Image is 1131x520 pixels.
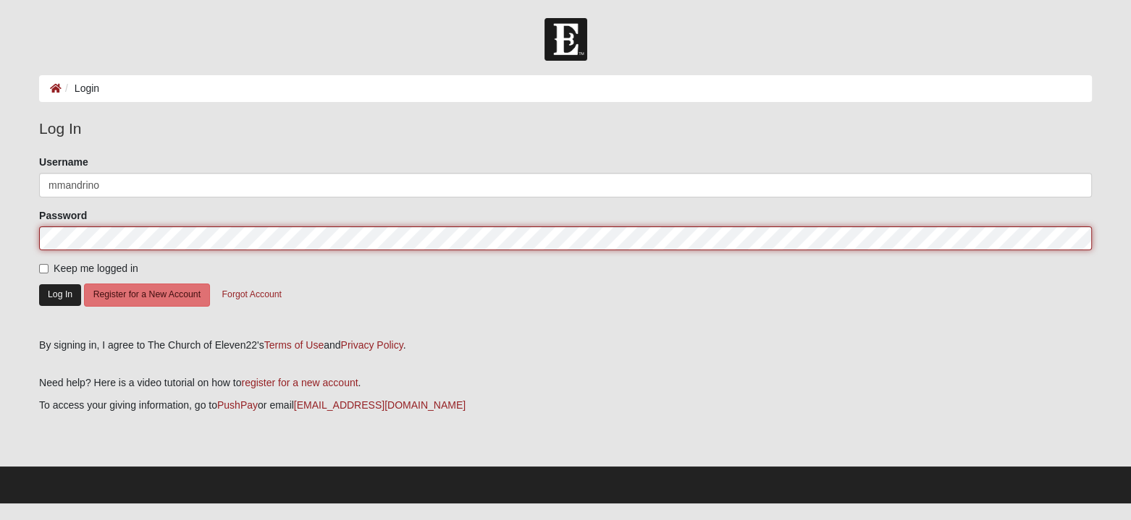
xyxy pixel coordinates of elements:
[54,263,138,274] span: Keep me logged in
[264,339,324,351] a: Terms of Use
[241,377,358,388] a: register for a new account
[217,399,258,411] a: PushPay
[39,208,87,223] label: Password
[39,375,1092,391] p: Need help? Here is a video tutorial on how to .
[545,18,587,61] img: Church of Eleven22 Logo
[39,284,81,305] button: Log In
[39,338,1092,353] div: By signing in, I agree to The Church of Eleven22's and .
[294,399,466,411] a: [EMAIL_ADDRESS][DOMAIN_NAME]
[84,284,210,306] button: Register for a New Account
[39,264,49,273] input: Keep me logged in
[39,155,88,169] label: Username
[213,284,291,306] button: Forgot Account
[39,117,1092,140] legend: Log In
[62,81,99,96] li: Login
[39,398,1092,413] p: To access your giving information, go to or email
[340,339,403,351] a: Privacy Policy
